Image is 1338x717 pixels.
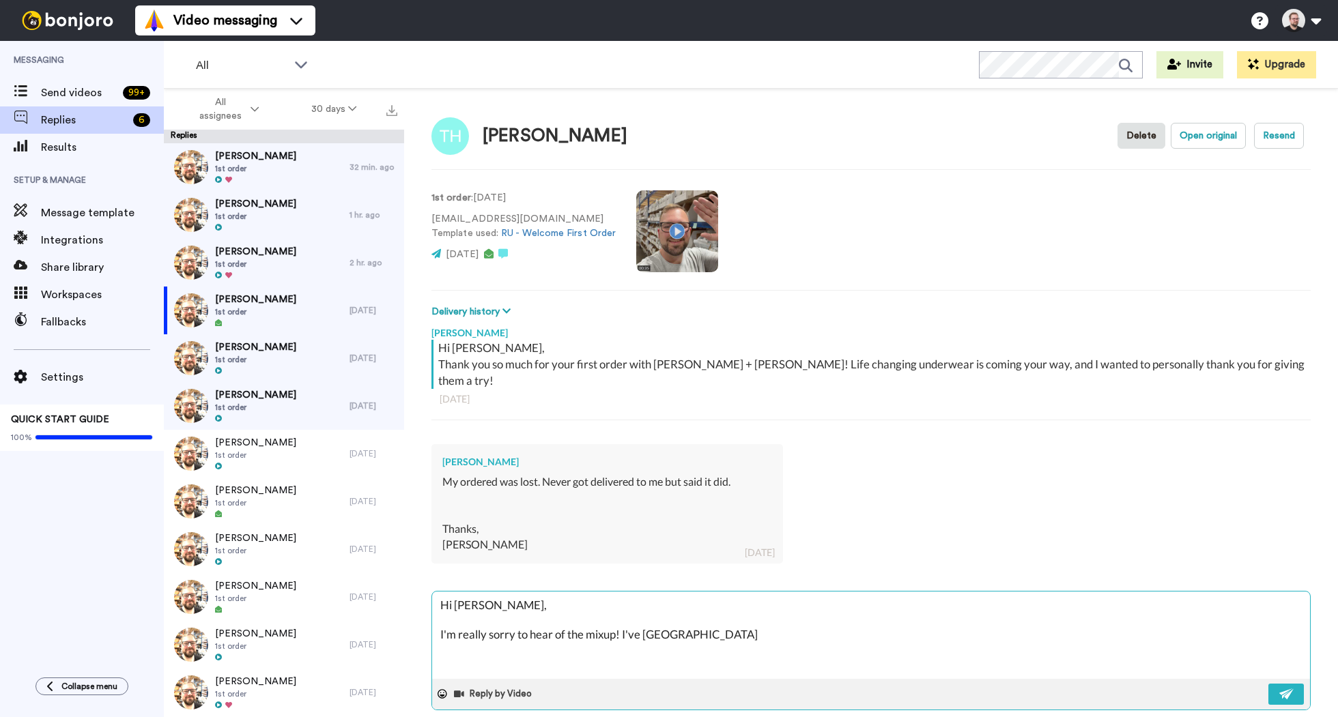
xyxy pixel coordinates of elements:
a: [PERSON_NAME]1st order[DATE] [164,669,404,716]
img: Image of Thomas Harding [431,117,469,155]
span: [DATE] [446,250,479,259]
span: Send videos [41,85,117,101]
span: [PERSON_NAME] [215,436,296,450]
span: [PERSON_NAME] [215,675,296,688]
button: Upgrade [1237,51,1316,78]
img: efa524da-70a9-41f2-aa42-4cb2d5cfdec7-thumb.jpg [174,246,208,280]
span: 1st order [215,545,296,556]
div: [DATE] [745,546,775,559]
img: efa524da-70a9-41f2-aa42-4cb2d5cfdec7-thumb.jpg [174,389,208,423]
span: 1st order [215,306,296,317]
img: efa524da-70a9-41f2-aa42-4cb2d5cfdec7-thumb.jpg [174,628,208,662]
button: All assignees [167,90,285,128]
span: Fallbacks [41,314,164,330]
img: efa524da-70a9-41f2-aa42-4cb2d5cfdec7-thumb.jpg [174,675,208,709]
strong: 1st order [431,193,471,203]
button: Delivery history [431,304,515,319]
span: 1st order [215,163,296,174]
span: 1st order [215,259,296,269]
button: Invite [1156,51,1223,78]
span: Message template [41,205,164,221]
span: All [196,57,287,74]
img: efa524da-70a9-41f2-aa42-4cb2d5cfdec7-thumb.jpg [174,580,208,614]
span: [PERSON_NAME] [215,293,296,306]
span: 1st order [215,688,296,699]
a: [PERSON_NAME]1st order[DATE] [164,382,404,430]
p: : [DATE] [431,191,616,205]
a: [PERSON_NAME]1st order1 hr. ago [164,191,404,239]
a: RU - Welcome First Order [501,229,616,238]
span: 1st order [215,593,296,604]
div: 1 hr. ago [350,209,397,220]
img: efa524da-70a9-41f2-aa42-4cb2d5cfdec7-thumb.jpg [174,341,208,375]
button: Open original [1171,123,1246,149]
span: 100% [11,432,32,443]
div: 2 hr. ago [350,257,397,268]
span: Share library [41,259,164,276]
span: 1st order [215,641,296,652]
span: [PERSON_NAME] [215,197,296,211]
a: [PERSON_NAME]1st order[DATE] [164,525,404,573]
span: Integrations [41,232,164,248]
img: efa524da-70a9-41f2-aa42-4cb2d5cfdec7-thumb.jpg [174,532,208,566]
a: [PERSON_NAME]1st order[DATE] [164,334,404,382]
span: Video messaging [173,11,277,30]
img: export.svg [386,105,397,116]
a: [PERSON_NAME]1st order[DATE] [164,621,404,669]
button: Reply by Video [453,684,536,704]
span: 1st order [215,497,296,508]
span: Results [41,139,164,156]
span: [PERSON_NAME] [215,531,296,545]
span: [PERSON_NAME] [215,149,296,163]
span: [PERSON_NAME] [215,340,296,354]
div: Hi [PERSON_NAME], Thank you so much for your first order with [PERSON_NAME] + [PERSON_NAME]! Life... [438,340,1307,389]
img: vm-color.svg [143,10,165,31]
span: Collapse menu [61,681,117,692]
div: 32 min. ago [350,162,397,173]
div: 6 [133,113,150,127]
div: [DATE] [350,591,397,602]
span: [PERSON_NAME] [215,245,296,259]
button: Export all results that match these filters now. [382,99,401,119]
div: [PERSON_NAME] [442,455,772,469]
a: [PERSON_NAME]1st order[DATE] [164,287,404,334]
div: [DATE] [350,544,397,555]
a: [PERSON_NAME]1st order2 hr. ago [164,239,404,287]
div: [DATE] [350,496,397,507]
span: [PERSON_NAME] [215,388,296,402]
p: [EMAIL_ADDRESS][DOMAIN_NAME] Template used: [431,212,616,241]
span: All assignees [193,96,248,123]
a: [PERSON_NAME]1st order[DATE] [164,430,404,478]
div: Replies [164,130,404,143]
button: 30 days [285,97,383,121]
div: My ordered was lost. Never got delivered to me but said it did. Thanks, [PERSON_NAME] [442,474,772,552]
img: bj-logo-header-white.svg [16,11,119,30]
div: [DATE] [350,353,397,364]
span: Settings [41,369,164,385]
a: [PERSON_NAME]1st order32 min. ago [164,143,404,191]
img: efa524da-70a9-41f2-aa42-4cb2d5cfdec7-thumb.jpg [174,150,208,184]
span: QUICK START GUIDE [11,415,109,424]
span: [PERSON_NAME] [215,579,296,593]
div: [DATE] [350,448,397,459]
div: [DATE] [350,305,397,316]
div: [PERSON_NAME] [431,319,1311,340]
div: 99 + [123,86,150,100]
div: [DATE] [350,400,397,411]
span: [PERSON_NAME] [215,484,296,497]
button: Collapse menu [35,677,128,695]
span: 1st order [215,354,296,365]
div: [PERSON_NAME] [483,126,627,146]
span: 1st order [215,402,296,413]
button: Resend [1254,123,1304,149]
div: [DATE] [350,687,397,698]
span: 1st order [215,450,296,460]
span: 1st order [215,211,296,222]
img: efa524da-70a9-41f2-aa42-4cb2d5cfdec7-thumb.jpg [174,198,208,232]
a: [PERSON_NAME]1st order[DATE] [164,478,404,525]
img: efa524da-70a9-41f2-aa42-4cb2d5cfdec7-thumb.jpg [174,484,208,518]
span: Replies [41,112,128,128]
div: [DATE] [350,639,397,650]
div: [DATE] [440,392,1303,406]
